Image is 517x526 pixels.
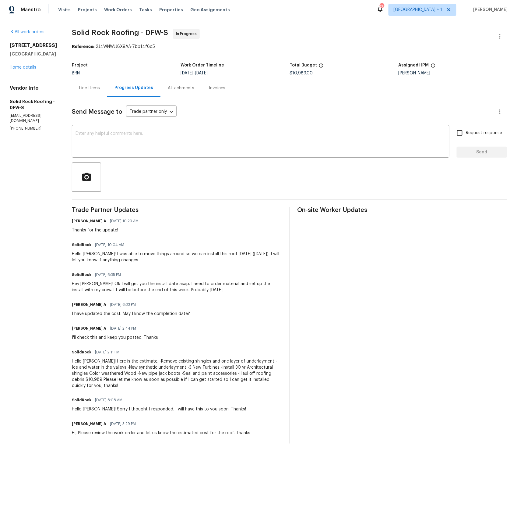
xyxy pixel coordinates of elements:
[10,51,57,57] h5: [GEOGRAPHIC_DATA]
[181,63,224,67] h5: Work Order Timeline
[72,281,282,293] div: Hey [PERSON_NAME]! Ok I will get you the install date asap. I need to order material and set up t...
[290,63,317,67] h5: Total Budget
[72,325,106,331] h6: [PERSON_NAME] A
[209,85,225,91] div: Invoices
[72,272,91,278] h6: SolidRock
[95,349,119,355] span: [DATE] 2:11 PM
[79,85,100,91] div: Line Items
[195,71,208,75] span: [DATE]
[110,302,136,308] span: [DATE] 6:33 PM
[72,302,106,308] h6: [PERSON_NAME] A
[110,218,139,224] span: [DATE] 10:29 AM
[10,85,57,91] h4: Vendor Info
[126,107,177,117] div: Trade partner only
[72,397,91,403] h6: SolidRock
[72,44,507,50] div: 2J4WNWJJ8X9AA-7bb14f6d5
[72,109,122,115] span: Send Message to
[72,251,282,263] div: Hello [PERSON_NAME]! I was able to move things around so we can install this roof [DATE] ([DATE])...
[190,7,230,13] span: Geo Assignments
[72,71,80,75] span: BRN
[10,98,57,111] h5: Solid Rock Roofing - DFW-S
[72,218,106,224] h6: [PERSON_NAME] A
[10,30,44,34] a: All work orders
[399,63,429,67] h5: Assigned HPM
[380,4,384,10] div: 129
[21,7,41,13] span: Maestro
[72,45,94,49] b: Reference:
[399,71,508,75] div: [PERSON_NAME]
[72,207,282,213] span: Trade Partner Updates
[58,7,71,13] span: Visits
[10,42,57,48] h2: [STREET_ADDRESS]
[72,311,190,317] div: I have updated the cost. May I know the completion date?
[471,7,508,13] span: [PERSON_NAME]
[72,29,168,36] span: Solid Rock Roofing - DFW-S
[10,126,57,131] p: [PHONE_NUMBER]
[72,227,142,233] div: Thanks for the update!
[139,8,152,12] span: Tasks
[10,65,36,70] a: Home details
[95,242,124,248] span: [DATE] 10:04 AM
[466,130,502,136] span: Request response
[78,7,97,13] span: Projects
[290,71,313,75] span: $10,989.00
[297,207,507,213] span: On-site Worker Updates
[95,397,122,403] span: [DATE] 8:08 AM
[72,421,106,427] h6: [PERSON_NAME] A
[159,7,183,13] span: Properties
[72,63,88,67] h5: Project
[176,31,199,37] span: In Progress
[181,71,208,75] span: -
[181,71,194,75] span: [DATE]
[95,272,121,278] span: [DATE] 6:35 PM
[114,85,153,91] div: Progress Updates
[72,335,158,341] div: I'll check this and keep you posted. Thanks
[110,325,136,331] span: [DATE] 2:44 PM
[168,85,194,91] div: Attachments
[394,7,442,13] span: [GEOGRAPHIC_DATA] + 1
[72,242,91,248] h6: SolidRock
[110,421,136,427] span: [DATE] 3:29 PM
[72,349,91,355] h6: SolidRock
[72,406,246,413] div: Hello [PERSON_NAME]! Sorry I thought I responded. I will have this to you soon. Thanks!
[72,430,250,436] div: Hi, Please review the work order and let us know the estimated cost for the roof. Thanks
[319,63,324,71] span: The total cost of line items that have been proposed by Opendoor. This sum includes line items th...
[104,7,132,13] span: Work Orders
[431,63,436,71] span: The hpm assigned to this work order.
[72,358,282,389] div: Hello [PERSON_NAME]! Here is the estimate. -Remove existing shingles and one layer of underlaymen...
[10,113,57,123] p: [EMAIL_ADDRESS][DOMAIN_NAME]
